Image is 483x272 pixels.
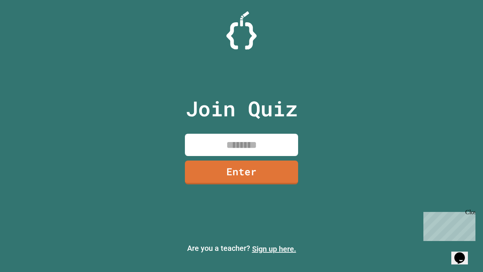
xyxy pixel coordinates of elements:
iframe: chat widget [451,242,475,264]
iframe: chat widget [420,209,475,241]
div: Chat with us now!Close [3,3,52,48]
a: Enter [185,161,298,184]
img: Logo.svg [226,11,257,49]
a: Sign up here. [252,244,296,253]
p: Join Quiz [186,93,298,124]
p: Are you a teacher? [6,243,477,255]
